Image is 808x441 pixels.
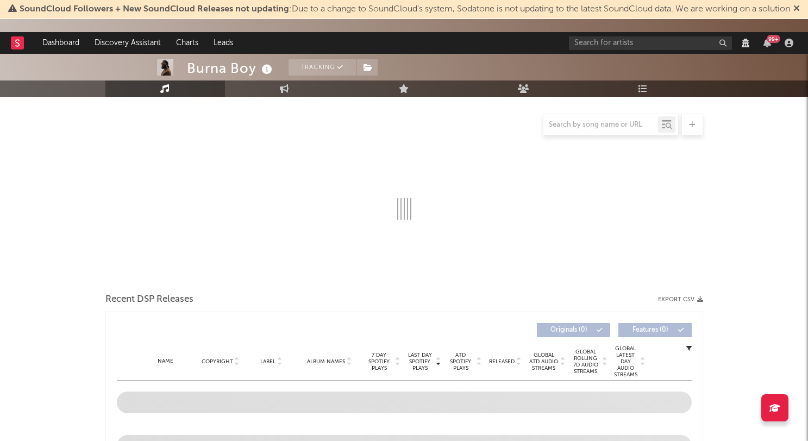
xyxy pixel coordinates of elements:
[625,327,675,333] span: Features ( 0 )
[489,358,515,365] span: Released
[139,357,193,365] div: Name
[612,345,638,378] span: Global Latest Day Audio Streams
[658,296,703,303] button: Export CSV
[793,5,800,14] span: Dismiss
[105,293,193,306] span: Recent DSP Releases
[537,323,610,337] button: Originals(0)
[544,327,594,333] span: Originals ( 0 )
[202,358,233,365] span: Copyright
[168,32,206,54] a: Charts
[405,352,434,371] span: Last Day Spotify Plays
[206,32,241,54] a: Leads
[569,36,732,50] input: Search for artists
[260,358,275,365] span: Label
[35,32,87,54] a: Dashboard
[763,39,771,47] button: 99+
[571,349,600,375] span: Global Rolling 7D Audio Streams
[529,352,559,371] span: Global ATD Audio Streams
[446,352,475,371] span: ATD Spotify Plays
[289,59,356,76] button: Tracking
[187,59,275,77] div: Burna Boy
[618,323,692,337] button: Features(0)
[543,121,658,129] input: Search by song name or URL
[365,352,393,371] span: 7 Day Spotify Plays
[20,5,289,14] span: SoundCloud Followers + New SoundCloud Releases not updating
[307,358,345,365] span: Album Names
[87,32,168,54] a: Discovery Assistant
[20,5,790,14] span: : Due to a change to SoundCloud's system, Sodatone is not updating to the latest SoundCloud data....
[767,35,780,43] div: 99 +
